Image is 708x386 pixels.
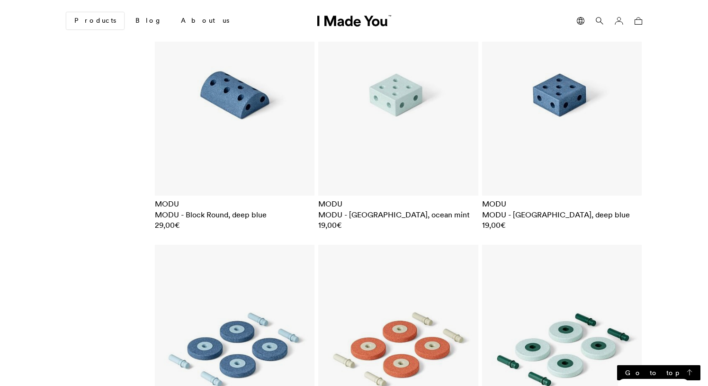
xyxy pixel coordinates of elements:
a: Products [66,12,124,29]
bdi: 29,00 [155,220,180,230]
h2: MODU - [GEOGRAPHIC_DATA], ocean mint [318,209,478,220]
a: Blog [128,13,170,29]
bdi: 19,00 [318,220,342,230]
a: About us [173,13,237,29]
div: MODU [318,198,478,209]
h2: MODU - Block Round, deep blue [155,209,315,220]
span: € [501,220,506,230]
div: MODU [482,198,642,209]
div: MODU [155,198,315,209]
a: MODU MODU - [GEOGRAPHIC_DATA], ocean mint 19,00€ [318,198,478,230]
span: € [337,220,342,230]
a: MODU MODU - [GEOGRAPHIC_DATA], deep blue 19,00€ [482,198,642,230]
h2: MODU - [GEOGRAPHIC_DATA], deep blue [482,209,642,220]
a: MODU MODU - Block Round, deep blue 29,00€ [155,198,315,230]
a: Go to top [617,365,700,380]
bdi: 19,00 [482,220,506,230]
span: € [175,220,180,230]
